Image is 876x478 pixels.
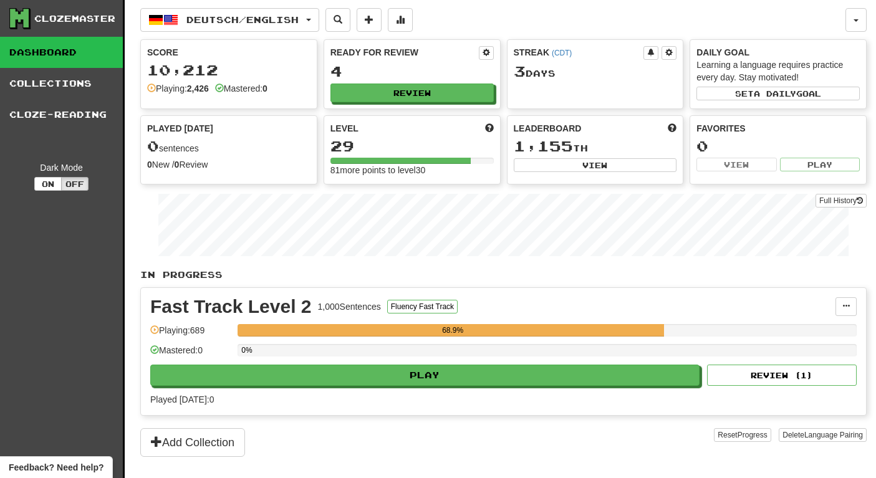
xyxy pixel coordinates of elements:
[61,177,89,191] button: Off
[147,82,209,95] div: Playing:
[514,138,677,155] div: th
[147,46,310,59] div: Score
[325,8,350,32] button: Search sentences
[330,64,494,79] div: 4
[147,137,159,155] span: 0
[707,365,857,386] button: Review (1)
[140,269,867,281] p: In Progress
[147,138,310,155] div: sentences
[696,46,860,59] div: Daily Goal
[150,394,214,404] span: Played [DATE]: 0
[804,431,863,439] span: Language Pairing
[140,428,245,457] button: Add Collection
[696,138,860,154] div: 0
[816,194,867,208] a: Full History
[262,84,267,93] strong: 0
[175,160,180,170] strong: 0
[150,365,700,386] button: Play
[696,59,860,84] div: Learning a language requires practice every day. Stay motivated!
[241,324,664,337] div: 68.9%
[780,158,860,171] button: Play
[150,297,312,316] div: Fast Track Level 2
[147,160,152,170] strong: 0
[738,431,768,439] span: Progress
[147,122,213,135] span: Played [DATE]
[330,84,494,102] button: Review
[668,122,676,135] span: This week in points, UTC
[714,428,771,442] button: ResetProgress
[9,461,103,474] span: Open feedback widget
[779,428,867,442] button: DeleteLanguage Pairing
[140,8,319,32] button: Deutsch/English
[514,137,573,155] span: 1,155
[485,122,494,135] span: Score more points to level up
[9,161,113,174] div: Dark Mode
[34,12,115,25] div: Clozemaster
[514,158,677,172] button: View
[150,324,231,345] div: Playing: 689
[754,89,796,98] span: a daily
[215,82,267,95] div: Mastered:
[387,300,458,313] button: Fluency Fast Track
[514,122,582,135] span: Leaderboard
[150,344,231,365] div: Mastered: 0
[318,300,381,313] div: 1,000 Sentences
[330,164,494,176] div: 81 more points to level 30
[147,62,310,78] div: 10,212
[696,87,860,100] button: Seta dailygoal
[34,177,62,191] button: On
[696,158,776,171] button: View
[388,8,413,32] button: More stats
[147,158,310,171] div: New / Review
[696,122,860,135] div: Favorites
[514,62,526,80] span: 3
[187,84,209,93] strong: 2,426
[330,122,359,135] span: Level
[514,64,677,80] div: Day s
[357,8,382,32] button: Add sentence to collection
[330,138,494,154] div: 29
[330,46,479,59] div: Ready for Review
[514,46,644,59] div: Streak
[186,14,299,25] span: Deutsch / English
[552,49,572,57] a: (CDT)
